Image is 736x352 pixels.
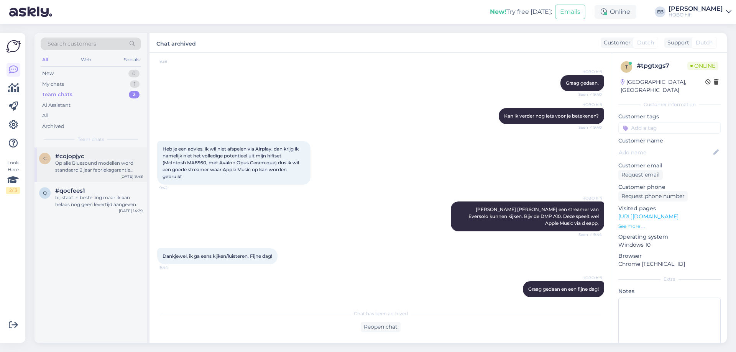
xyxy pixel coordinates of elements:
div: Socials [122,55,141,65]
div: 0 [128,70,140,77]
span: Chat has been archived [354,310,408,317]
span: q [43,190,47,196]
input: Add name [619,148,712,157]
span: HOBO hifi [573,69,602,75]
div: 2 / 3 [6,187,20,194]
div: New [42,70,54,77]
span: Graag gedaan en een fijne dag! [528,286,599,292]
p: Notes [618,287,721,295]
div: # tpgtxgs7 [637,61,687,70]
p: Customer tags [618,113,721,121]
p: Customer name [618,137,721,145]
label: Chat archived [156,38,196,48]
span: Heb je een advies, ik wil niet afspelen via Airplay, dan krijg ik namelijk niet het volledige pot... [163,146,300,179]
div: 1 [130,80,140,88]
span: #cojopjyc [55,153,84,160]
span: t [625,64,628,70]
div: All [42,112,49,120]
p: Windows 10 [618,241,721,249]
span: Dutch [637,39,654,47]
div: Extra [618,276,721,283]
div: AI Assistant [42,102,71,109]
a: [URL][DOMAIN_NAME] [618,213,678,220]
div: 2 [129,91,140,98]
div: [PERSON_NAME] [669,6,723,12]
span: HOBO hifi [573,275,602,281]
div: Web [79,55,93,65]
span: #qocfees1 [55,187,85,194]
p: Chrome [TECHNICAL_ID] [618,260,721,268]
span: c [43,156,47,161]
p: Customer email [618,162,721,170]
p: Customer phone [618,183,721,191]
div: Customer information [618,101,721,108]
span: Online [687,62,718,70]
b: New! [490,8,506,15]
div: [DATE] 9:48 [120,174,143,179]
div: Archived [42,123,64,130]
span: [PERSON_NAME] [PERSON_NAME] een streamer van Eversolo kunnen kijken. Bijv de DMP A10. Deze speelt... [468,206,600,226]
span: Dutch [696,39,713,47]
div: Look Here [6,159,20,194]
div: HOBO hifi [669,12,723,18]
a: [PERSON_NAME]HOBO hifi [669,6,731,18]
span: Dankjewel, ik ga eens kijken/luisteren. Fijne dag! [163,253,272,259]
button: Emails [555,5,585,19]
span: Graag gedaan. [566,80,599,86]
p: Browser [618,252,721,260]
div: All [41,55,49,65]
div: Op alle Bluesound modellen word standaard 2 jaar fabrieksgarantie gegeven. Voor nieuwsbriefabonne... [55,160,143,174]
div: Team chats [42,91,72,98]
div: Reopen chat [361,322,401,332]
div: Support [664,39,689,47]
span: Seen ✓ 9:40 [573,124,602,130]
span: 9:44 [573,298,602,303]
span: 9:42 [159,185,188,191]
span: 9:39 [159,59,188,64]
span: Team chats [78,136,104,143]
div: Try free [DATE]: [490,7,552,16]
span: Search customers [48,40,96,48]
div: My chats [42,80,64,88]
span: Kan ik verder nog iets voor je betekenen? [504,113,599,119]
div: Request email [618,170,663,180]
span: 9:44 [159,265,188,270]
span: Seen ✓ 9:44 [573,232,602,237]
div: Request phone number [618,191,688,201]
input: Add a tag [618,122,721,134]
span: HOBO hifi [573,195,602,201]
div: EB [655,7,665,17]
img: Askly Logo [6,39,21,54]
p: Operating system [618,233,721,241]
div: [DATE] 14:29 [119,208,143,214]
div: Online [595,5,636,19]
div: [GEOGRAPHIC_DATA], [GEOGRAPHIC_DATA] [621,78,705,94]
div: Customer [601,39,631,47]
div: hij staat in bestelling maar ik kan helaas nog geen levertijd aangeven. [55,194,143,208]
p: Visited pages [618,205,721,213]
p: See more ... [618,223,721,230]
span: Seen ✓ 9:40 [573,92,602,97]
span: HOBO hifi [573,102,602,108]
